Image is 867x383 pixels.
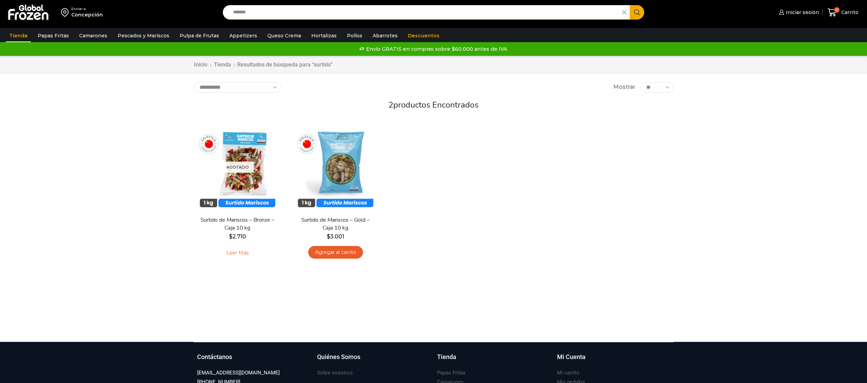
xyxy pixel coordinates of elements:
h3: Papas Fritas [437,369,466,376]
a: Descuentos [405,29,443,42]
a: 0 Carrito [826,4,860,21]
a: Abarrotes [369,29,401,42]
h3: Contáctanos [197,353,232,361]
a: Hortalizas [308,29,340,42]
a: Mi Cuenta [557,353,670,368]
a: Tienda [214,61,231,69]
h3: Mi Cuenta [557,353,586,361]
nav: Breadcrumb [194,61,333,69]
a: Tienda [437,353,550,368]
a: Mi carrito [557,368,579,378]
a: Appetizers [226,29,261,42]
a: Papas Fritas [437,368,466,378]
a: Queso Crema [264,29,304,42]
span: Carrito [840,9,858,16]
a: Pulpa de Frutas [176,29,222,42]
a: Pollos [344,29,366,42]
a: Pescados y Mariscos [114,29,173,42]
a: Inicio [194,61,208,69]
span: $ [229,233,232,240]
h3: Mi carrito [557,369,579,376]
select: Pedido de la tienda [194,82,281,92]
a: Leé más sobre “Surtido de Mariscos - Bronze - Caja 10 kg” [216,246,259,260]
span: 0 [834,7,840,13]
div: Enviar a [71,7,103,11]
a: Surtido de Mariscos – Gold – Caja 10 kg [296,216,375,232]
a: Quiénes Somos [317,353,430,368]
a: Sobre nosotros [317,368,353,378]
div: Concepción [71,11,103,18]
a: Surtido de Mariscos – Bronze – Caja 10 kg [198,216,277,232]
span: Iniciar sesión [784,9,819,16]
span: $ [327,233,330,240]
a: Agregar al carrito: “Surtido de Mariscos - Gold - Caja 10 kg” [308,246,363,259]
bdi: 2.710 [229,233,246,240]
span: Mostrar [613,83,635,91]
h3: [EMAIL_ADDRESS][DOMAIN_NAME] [197,369,280,376]
a: Contáctanos [197,353,310,368]
a: Iniciar sesión [777,5,819,19]
span: 2 [388,99,393,110]
img: address-field-icon.svg [61,7,71,18]
h3: Quiénes Somos [317,353,360,361]
p: Agotado [221,161,254,173]
a: Tienda [6,29,31,42]
bdi: 3.001 [327,233,344,240]
span: productos encontrados [393,99,479,110]
h1: Resultados de búsqueda para “surtido” [237,61,333,68]
a: [EMAIL_ADDRESS][DOMAIN_NAME] [197,368,280,378]
a: Papas Fritas [34,29,72,42]
h3: Tienda [437,353,456,361]
h3: Sobre nosotros [317,369,353,376]
button: Search button [630,5,644,20]
a: Camarones [76,29,111,42]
